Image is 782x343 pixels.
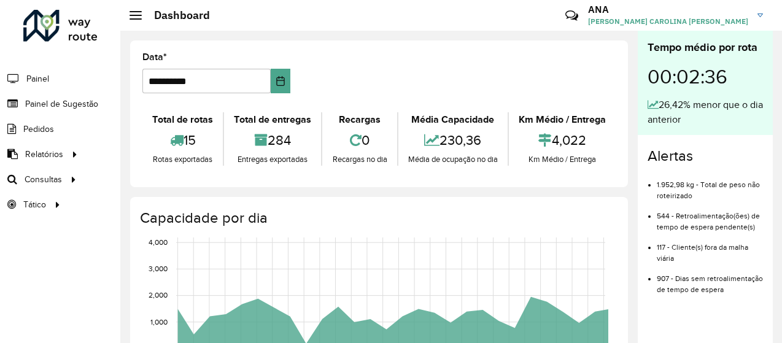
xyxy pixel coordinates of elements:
div: Média de ocupação no dia [401,153,505,166]
div: Recargas [325,112,393,127]
div: 4,022 [512,127,613,153]
text: 2,000 [149,291,168,299]
text: 1,000 [150,318,168,326]
div: Média Capacidade [401,112,505,127]
div: Entregas exportadas [227,153,318,166]
span: [PERSON_NAME] CAROLINA [PERSON_NAME] [588,16,748,27]
div: 0 [325,127,393,153]
span: Tático [23,198,46,211]
text: 3,000 [149,265,168,273]
div: Recargas no dia [325,153,393,166]
text: 4,000 [149,238,168,246]
span: Relatórios [25,148,63,161]
span: Painel de Sugestão [25,98,98,110]
h4: Capacidade por dia [140,209,616,227]
div: Tempo médio por rota [648,39,763,56]
a: Contato Rápido [559,2,585,29]
span: Pedidos [23,123,54,136]
h3: ANA [588,4,748,15]
li: 117 - Cliente(s) fora da malha viária [657,233,763,264]
h2: Dashboard [142,9,210,22]
li: 1.952,98 kg - Total de peso não roteirizado [657,170,763,201]
h4: Alertas [648,147,763,165]
div: 26,42% menor que o dia anterior [648,98,763,127]
div: 230,36 [401,127,505,153]
button: Choose Date [271,69,290,93]
span: Painel [26,72,49,85]
span: Consultas [25,173,62,186]
div: Km Médio / Entrega [512,153,613,166]
div: Total de entregas [227,112,318,127]
div: Rotas exportadas [145,153,220,166]
div: Km Médio / Entrega [512,112,613,127]
label: Data [142,50,167,64]
li: 907 - Dias sem retroalimentação de tempo de espera [657,264,763,295]
div: 15 [145,127,220,153]
div: Total de rotas [145,112,220,127]
div: 284 [227,127,318,153]
div: 00:02:36 [648,56,763,98]
li: 544 - Retroalimentação(ões) de tempo de espera pendente(s) [657,201,763,233]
